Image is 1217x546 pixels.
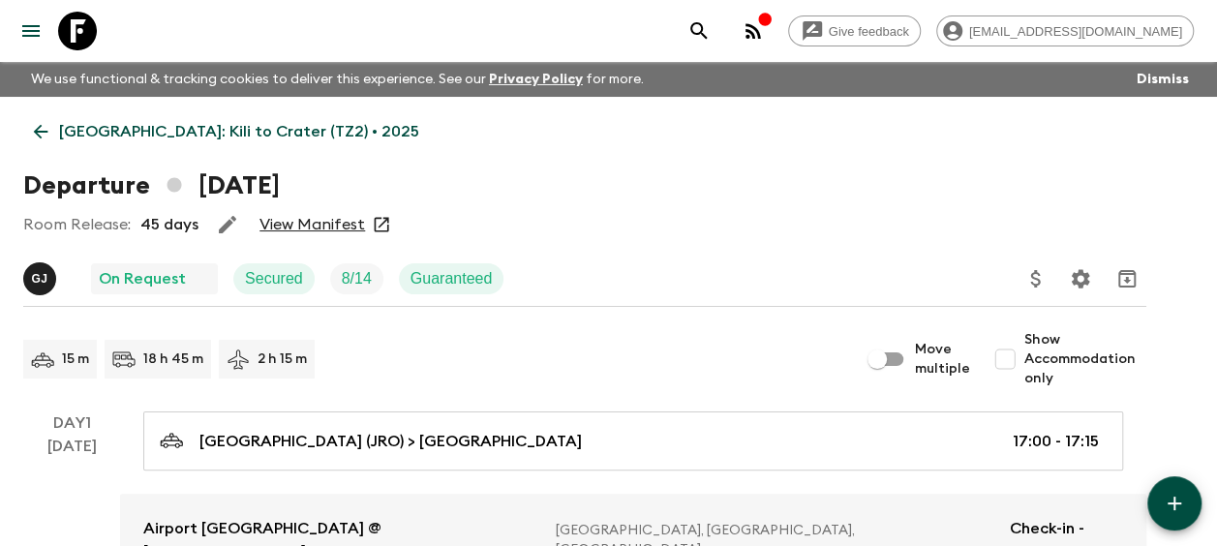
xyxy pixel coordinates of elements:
[23,213,131,236] p: Room Release:
[23,112,430,151] a: [GEOGRAPHIC_DATA]: Kili to Crater (TZ2) • 2025
[143,349,203,369] p: 18 h 45 m
[1108,259,1146,298] button: Archive (Completed, Cancelled or Unsynced Departures only)
[1061,259,1100,298] button: Settings
[140,213,198,236] p: 45 days
[818,24,920,39] span: Give feedback
[199,430,582,453] p: [GEOGRAPHIC_DATA] (JRO) > [GEOGRAPHIC_DATA]
[31,271,47,287] p: G J
[62,349,89,369] p: 15 m
[259,215,365,234] a: View Manifest
[936,15,1194,46] div: [EMAIL_ADDRESS][DOMAIN_NAME]
[59,120,419,143] p: [GEOGRAPHIC_DATA]: Kili to Crater (TZ2) • 2025
[23,62,652,97] p: We use functional & tracking cookies to deliver this experience. See our for more.
[233,263,315,294] div: Secured
[23,411,120,435] p: Day 1
[258,349,307,369] p: 2 h 15 m
[1017,259,1055,298] button: Update Price, Early Bird Discount and Costs
[958,24,1193,39] span: [EMAIL_ADDRESS][DOMAIN_NAME]
[680,12,718,50] button: search adventures
[1024,330,1146,388] span: Show Accommodation only
[330,263,383,294] div: Trip Fill
[12,12,50,50] button: menu
[245,267,303,290] p: Secured
[915,340,970,379] span: Move multiple
[23,262,60,295] button: GJ
[99,267,186,290] p: On Request
[143,411,1123,470] a: [GEOGRAPHIC_DATA] (JRO) > [GEOGRAPHIC_DATA]17:00 - 17:15
[788,15,921,46] a: Give feedback
[411,267,493,290] p: Guaranteed
[342,267,372,290] p: 8 / 14
[1132,66,1194,93] button: Dismiss
[489,73,583,86] a: Privacy Policy
[23,268,60,284] span: Gerald John
[23,167,280,205] h1: Departure [DATE]
[1013,430,1099,453] p: 17:00 - 17:15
